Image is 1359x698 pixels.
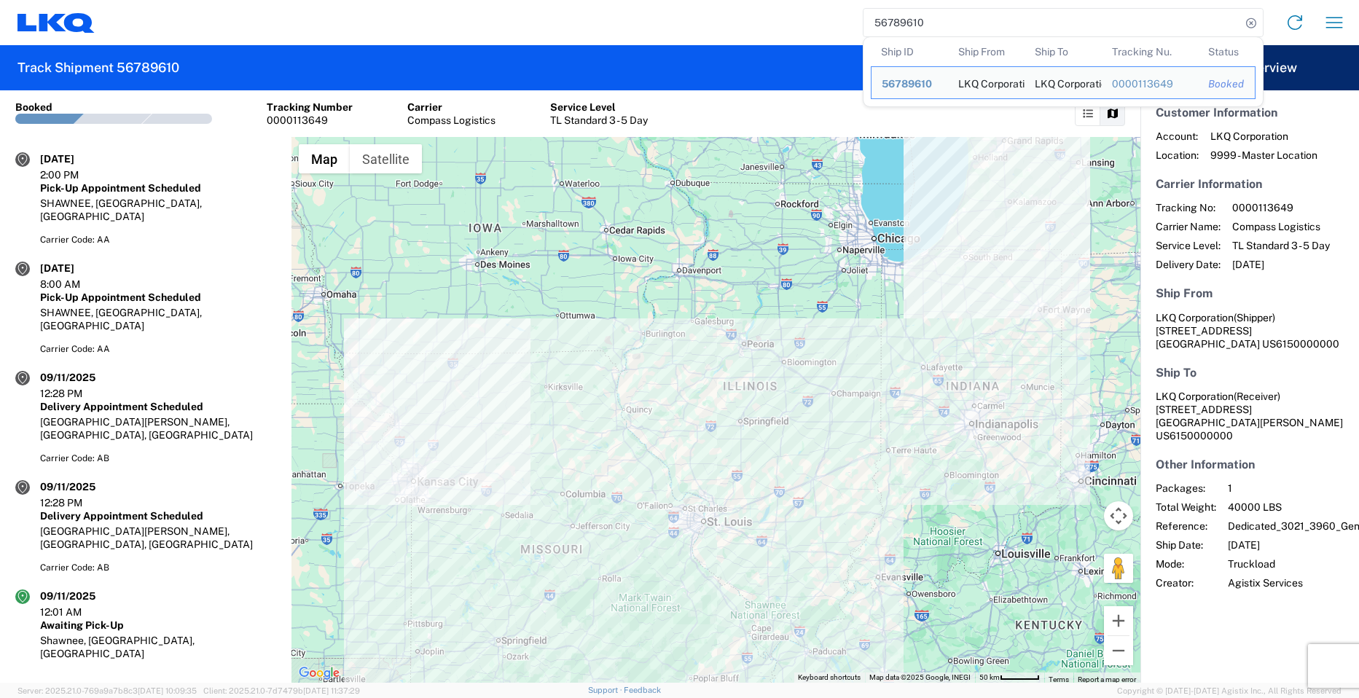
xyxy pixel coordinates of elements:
[1232,239,1330,252] span: TL Standard 3 - 5 Day
[40,278,113,291] div: 8:00 AM
[1025,37,1102,66] th: Ship To
[979,673,1000,681] span: 50 km
[1156,482,1216,495] span: Packages:
[1156,106,1344,119] h5: Customer Information
[1104,554,1133,583] button: Drag Pegman onto the map to open Street View
[1210,130,1317,143] span: LKQ Corporation
[588,686,624,694] a: Support
[1156,366,1344,380] h5: Ship To
[267,114,353,127] div: 0000113649
[40,480,113,493] div: 09/11/2025
[1156,325,1252,337] span: [STREET_ADDRESS]
[863,9,1241,36] input: Shipment, tracking or reference number
[1078,675,1136,683] a: Report a map error
[1104,501,1133,530] button: Map camera controls
[975,672,1044,683] button: Map Scale: 50 km per 51 pixels
[40,152,113,165] div: [DATE]
[1156,149,1199,162] span: Location:
[1234,391,1280,402] span: (Receiver)
[40,291,276,304] div: Pick-Up Appointment Scheduled
[407,114,496,127] div: Compass Logistics
[40,509,276,522] div: Delivery Appointment Scheduled
[882,77,938,90] div: 56789610
[1156,557,1216,570] span: Mode:
[871,37,948,66] th: Ship ID
[871,37,1263,106] table: Search Results
[550,101,648,114] div: Service Level
[40,387,113,400] div: 12:28 PM
[1104,606,1133,635] button: Zoom in
[882,78,932,90] span: 56789610
[303,686,360,695] span: [DATE] 11:37:29
[40,561,276,574] div: Carrier Code: AB
[1156,458,1344,471] h5: Other Information
[40,589,113,603] div: 09/11/2025
[1156,501,1216,514] span: Total Weight:
[1156,312,1234,323] span: LKQ Corporation
[350,144,422,173] button: Show satellite imagery
[15,101,52,114] div: Booked
[40,525,276,551] div: [GEOGRAPHIC_DATA][PERSON_NAME], [GEOGRAPHIC_DATA], [GEOGRAPHIC_DATA]
[40,400,276,413] div: Delivery Appointment Scheduled
[1208,77,1245,90] div: Booked
[40,262,113,275] div: [DATE]
[1276,338,1339,350] span: 6150000000
[1156,239,1221,252] span: Service Level:
[40,619,276,632] div: Awaiting Pick-Up
[1117,684,1342,697] span: Copyright © [DATE]-[DATE] Agistix Inc., All Rights Reserved
[1234,312,1275,323] span: (Shipper)
[40,452,276,465] div: Carrier Code: AB
[1156,538,1216,552] span: Ship Date:
[1156,286,1344,300] h5: Ship From
[1156,130,1199,143] span: Account:
[948,37,1025,66] th: Ship From
[1232,220,1330,233] span: Compass Logistics
[40,342,276,356] div: Carrier Code: AA
[1035,67,1092,98] div: LKQ Corporation
[1156,576,1216,589] span: Creator:
[40,168,113,181] div: 2:00 PM
[1156,391,1280,415] span: LKQ Corporation [STREET_ADDRESS]
[798,672,861,683] button: Keyboard shortcuts
[40,371,113,384] div: 09/11/2025
[1049,675,1069,683] a: Terms
[17,686,197,695] span: Server: 2025.21.0-769a9a7b8c3
[407,101,496,114] div: Carrier
[17,59,179,77] h2: Track Shipment 56789610
[40,605,113,619] div: 12:01 AM
[267,101,353,114] div: Tracking Number
[1112,77,1188,90] div: 0000113649
[1156,177,1344,191] h5: Carrier Information
[1232,258,1330,271] span: [DATE]
[295,664,343,683] img: Google
[203,686,360,695] span: Client: 2025.21.0-7d7479b
[138,686,197,695] span: [DATE] 10:09:35
[40,181,276,195] div: Pick-Up Appointment Scheduled
[1232,201,1330,214] span: 0000113649
[1156,220,1221,233] span: Carrier Name:
[40,415,276,442] div: [GEOGRAPHIC_DATA][PERSON_NAME], [GEOGRAPHIC_DATA], [GEOGRAPHIC_DATA]
[1170,430,1233,442] span: 6150000000
[1156,311,1344,350] address: [GEOGRAPHIC_DATA] US
[550,114,648,127] div: TL Standard 3 - 5 Day
[40,233,276,246] div: Carrier Code: AA
[40,306,276,332] div: SHAWNEE, [GEOGRAPHIC_DATA], [GEOGRAPHIC_DATA]
[1156,390,1344,442] address: [GEOGRAPHIC_DATA][PERSON_NAME] US
[1156,519,1216,533] span: Reference:
[1156,258,1221,271] span: Delivery Date:
[299,144,350,173] button: Show street map
[1210,149,1317,162] span: 9999 - Master Location
[1104,636,1133,665] button: Zoom out
[40,197,276,223] div: SHAWNEE, [GEOGRAPHIC_DATA], [GEOGRAPHIC_DATA]
[1156,201,1221,214] span: Tracking No:
[1102,37,1198,66] th: Tracking Nu.
[958,67,1015,98] div: LKQ Corporation
[40,634,276,660] div: Shawnee, [GEOGRAPHIC_DATA], [GEOGRAPHIC_DATA]
[1198,37,1256,66] th: Status
[295,664,343,683] a: Open this area in Google Maps (opens a new window)
[624,686,661,694] a: Feedback
[40,496,113,509] div: 12:28 PM
[869,673,971,681] span: Map data ©2025 Google, INEGI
